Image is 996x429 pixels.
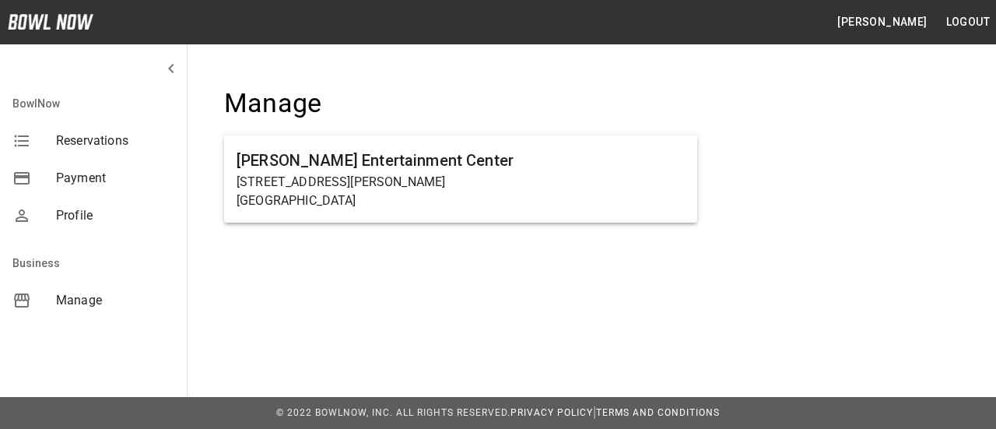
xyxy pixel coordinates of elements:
button: Logout [940,8,996,37]
p: [STREET_ADDRESS][PERSON_NAME] [237,173,685,192]
button: [PERSON_NAME] [831,8,933,37]
p: [GEOGRAPHIC_DATA] [237,192,685,210]
span: © 2022 BowlNow, Inc. All Rights Reserved. [276,407,510,418]
span: Manage [56,291,174,310]
a: Terms and Conditions [596,407,720,418]
span: Payment [56,169,174,188]
a: Privacy Policy [510,407,593,418]
span: Reservations [56,132,174,150]
h6: [PERSON_NAME] Entertainment Center [237,148,685,173]
h4: Manage [224,87,697,120]
span: Profile [56,206,174,225]
img: logo [8,14,93,30]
